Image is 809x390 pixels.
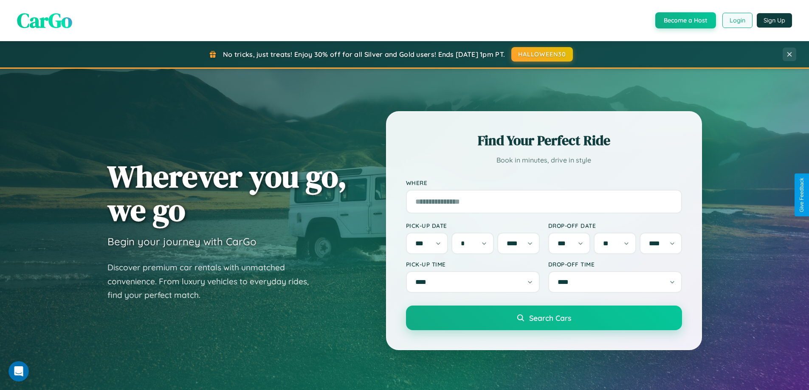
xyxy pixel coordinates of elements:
[406,179,682,186] label: Where
[548,222,682,229] label: Drop-off Date
[223,50,505,59] span: No tricks, just treats! Enjoy 30% off for all Silver and Gold users! Ends [DATE] 1pm PT.
[406,154,682,166] p: Book in minutes, drive in style
[107,261,320,302] p: Discover premium car rentals with unmatched convenience. From luxury vehicles to everyday rides, ...
[107,160,347,227] h1: Wherever you go, we go
[107,235,257,248] h3: Begin your journey with CarGo
[757,13,792,28] button: Sign Up
[406,306,682,330] button: Search Cars
[406,261,540,268] label: Pick-up Time
[511,47,573,62] button: HALLOWEEN30
[655,12,716,28] button: Become a Host
[406,131,682,150] h2: Find Your Perfect Ride
[8,361,29,382] iframe: Intercom live chat
[17,6,72,34] span: CarGo
[529,313,571,323] span: Search Cars
[799,178,805,212] div: Give Feedback
[722,13,753,28] button: Login
[406,222,540,229] label: Pick-up Date
[548,261,682,268] label: Drop-off Time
